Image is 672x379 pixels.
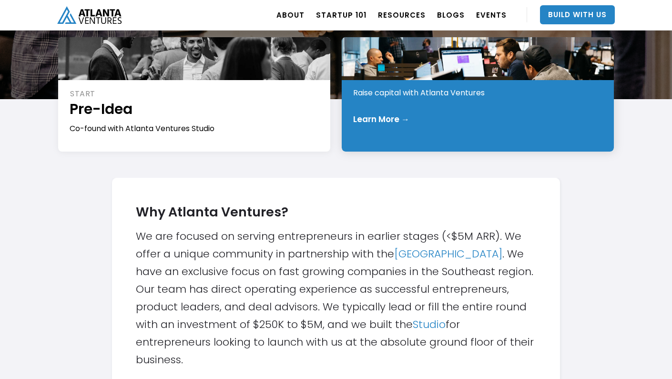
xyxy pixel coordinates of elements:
a: INVESTEarly StageRaise capital with Atlanta VenturesLearn More → [342,37,614,152]
a: STARTPre-IdeaCo-found with Atlanta Ventures Studio [58,37,330,152]
div: START [70,89,320,99]
h1: Pre-Idea [70,99,320,119]
div: Co-found with Atlanta Ventures Studio [70,123,320,134]
a: BLOGS [437,1,465,28]
strong: Why Atlanta Ventures? [136,203,288,221]
div: Raise capital with Atlanta Ventures [353,88,603,98]
a: Startup 101 [316,1,367,28]
h1: Early Stage [353,63,603,83]
div: Learn More → [353,114,409,124]
a: EVENTS [476,1,507,28]
a: RESOURCES [378,1,426,28]
a: ABOUT [276,1,305,28]
a: Studio [413,317,446,332]
a: [GEOGRAPHIC_DATA] [394,246,502,261]
a: Build With Us [540,5,615,24]
div: We are focused on serving entrepreneurs in earlier stages (<$5M ARR). We offer a unique community... [136,197,536,369]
